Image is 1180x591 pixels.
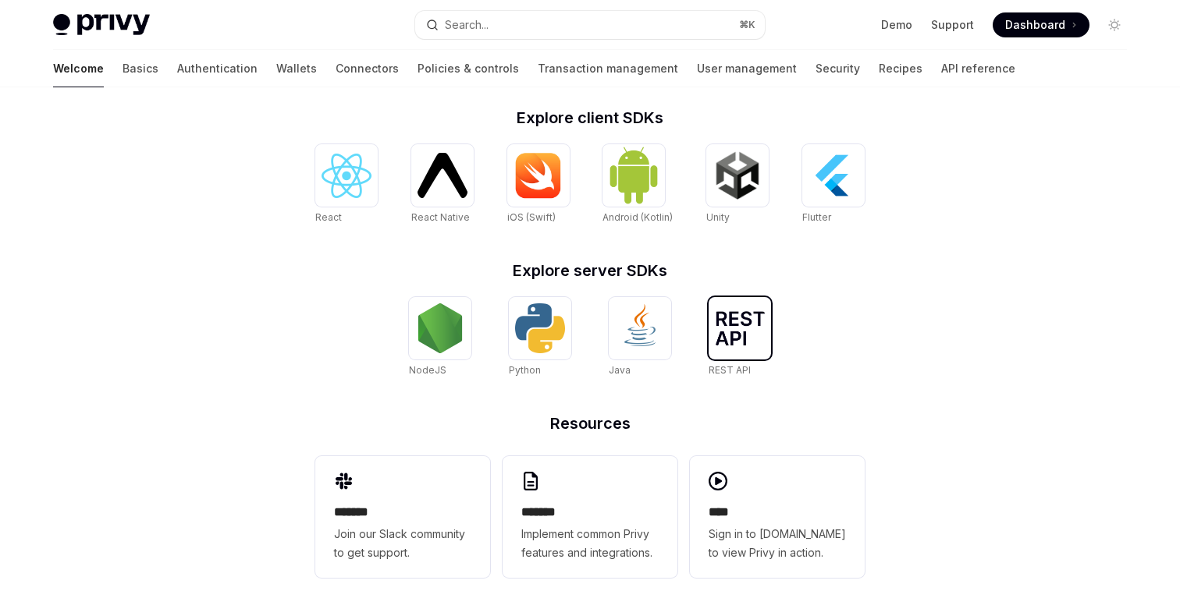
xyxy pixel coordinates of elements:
img: NodeJS [415,303,465,353]
a: FlutterFlutter [802,144,865,225]
span: Implement common Privy features and integrations. [521,525,659,562]
img: REST API [715,311,765,345]
span: Unity [706,211,730,223]
a: Security [816,50,860,87]
span: REST API [709,364,751,376]
a: Basics [123,50,158,87]
a: JavaJava [609,297,671,378]
span: Python [509,364,541,376]
a: PythonPython [509,297,571,378]
img: React [322,154,371,198]
a: Connectors [336,50,399,87]
a: iOS (Swift)iOS (Swift) [507,144,570,225]
a: Recipes [879,50,922,87]
a: Support [931,17,974,33]
img: Unity [713,150,762,200]
span: React Native [411,211,470,223]
a: Android (Kotlin)Android (Kotlin) [602,144,673,225]
a: REST APIREST API [709,297,771,378]
span: Sign in to [DOMAIN_NAME] to view Privy in action. [709,525,846,562]
span: Dashboard [1005,17,1065,33]
button: Toggle dark mode [1102,12,1127,37]
span: Join our Slack community to get support. [334,525,471,562]
span: Java [609,364,631,376]
a: UnityUnity [706,144,769,225]
span: React [315,211,342,223]
a: Policies & controls [418,50,519,87]
img: Python [515,303,565,353]
span: ⌘ K [739,19,755,31]
a: React NativeReact Native [411,144,474,225]
h2: Explore server SDKs [315,263,865,278]
img: Flutter [809,150,858,200]
h2: Explore client SDKs [315,110,865,126]
img: Android (Kotlin) [609,146,659,204]
button: Search...⌘K [415,11,765,39]
span: Flutter [802,211,831,223]
a: ReactReact [315,144,378,225]
a: Authentication [177,50,258,87]
a: Welcome [53,50,104,87]
a: **** **Implement common Privy features and integrations. [503,456,677,578]
a: Transaction management [538,50,678,87]
h2: Resources [315,416,865,431]
a: ****Sign in to [DOMAIN_NAME] to view Privy in action. [690,456,865,578]
a: Wallets [276,50,317,87]
a: API reference [941,50,1015,87]
span: NodeJS [409,364,446,376]
a: Dashboard [993,12,1089,37]
span: Android (Kotlin) [602,211,673,223]
img: light logo [53,14,150,36]
a: User management [697,50,797,87]
a: **** **Join our Slack community to get support. [315,456,490,578]
img: Java [615,303,665,353]
img: iOS (Swift) [514,152,563,199]
div: Search... [445,16,489,34]
a: Demo [881,17,912,33]
img: React Native [418,153,467,197]
span: iOS (Swift) [507,211,556,223]
a: NodeJSNodeJS [409,297,471,378]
